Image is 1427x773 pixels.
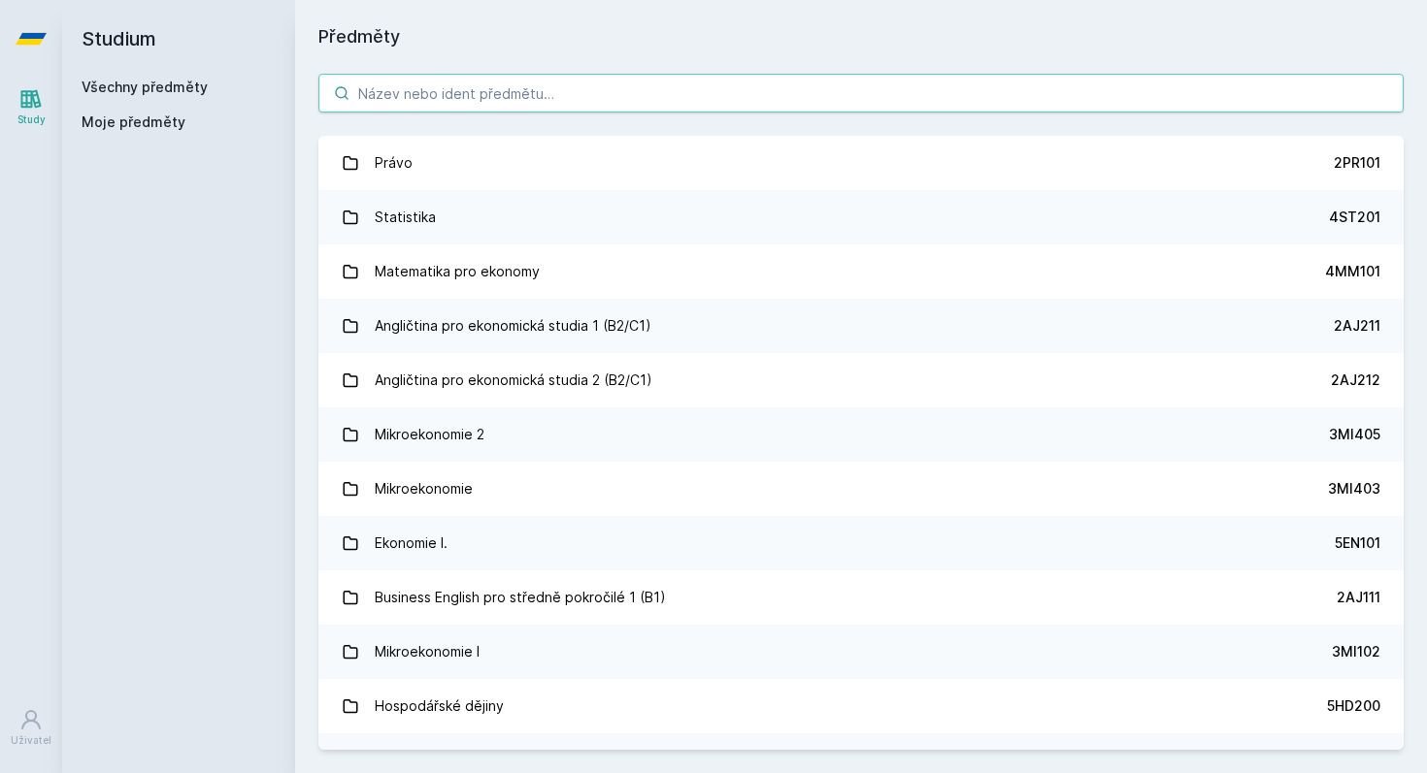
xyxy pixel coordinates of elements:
div: Matematika pro ekonomy [375,252,540,291]
div: Ekonomie I. [375,524,448,563]
a: Uživatel [4,698,58,757]
a: Study [4,78,58,137]
h1: Předměty [318,23,1404,50]
a: Mikroekonomie I 3MI102 [318,625,1404,679]
a: Business English pro středně pokročilé 1 (B1) 2AJ111 [318,570,1404,625]
div: Study [17,113,46,127]
a: Ekonomie I. 5EN101 [318,516,1404,570]
a: Mikroekonomie 2 3MI405 [318,407,1404,462]
div: 2AJ212 [1331,370,1380,390]
a: Právo 2PR101 [318,136,1404,190]
div: Mikroekonomie [375,469,473,508]
div: Angličtina pro ekonomická studia 1 (B2/C1) [375,306,651,345]
div: 5EN101 [1335,533,1380,553]
div: Statistika [375,198,436,237]
div: 3MI405 [1329,425,1380,444]
a: Angličtina pro ekonomická studia 2 (B2/C1) 2AJ212 [318,353,1404,407]
div: Právo [375,144,413,182]
div: Uživatel [11,733,51,748]
a: Mikroekonomie 3MI403 [318,462,1404,516]
div: Angličtina pro ekonomická studia 2 (B2/C1) [375,361,652,400]
div: 3MI102 [1332,642,1380,661]
div: Mikroekonomie 2 [375,415,484,454]
input: Název nebo ident předmětu… [318,74,1404,113]
div: 2AJ111 [1337,588,1380,607]
a: Angličtina pro ekonomická studia 1 (B2/C1) 2AJ211 [318,299,1404,353]
div: Mikroekonomie I [375,632,480,671]
a: Statistika 4ST201 [318,190,1404,244]
div: 2AJ211 [1334,316,1380,336]
a: Matematika pro ekonomy 4MM101 [318,244,1404,299]
div: 3MI403 [1328,479,1380,499]
span: Moje předměty [82,113,185,132]
div: Business English pro středně pokročilé 1 (B1) [375,578,666,617]
div: 2PR101 [1334,153,1380,173]
a: Hospodářské dějiny 5HD200 [318,679,1404,733]
div: 4ST201 [1329,208,1380,227]
div: Hospodářské dějiny [375,687,504,725]
a: Všechny předměty [82,79,208,95]
div: 5HD200 [1327,696,1380,716]
div: 4MM101 [1325,262,1380,281]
